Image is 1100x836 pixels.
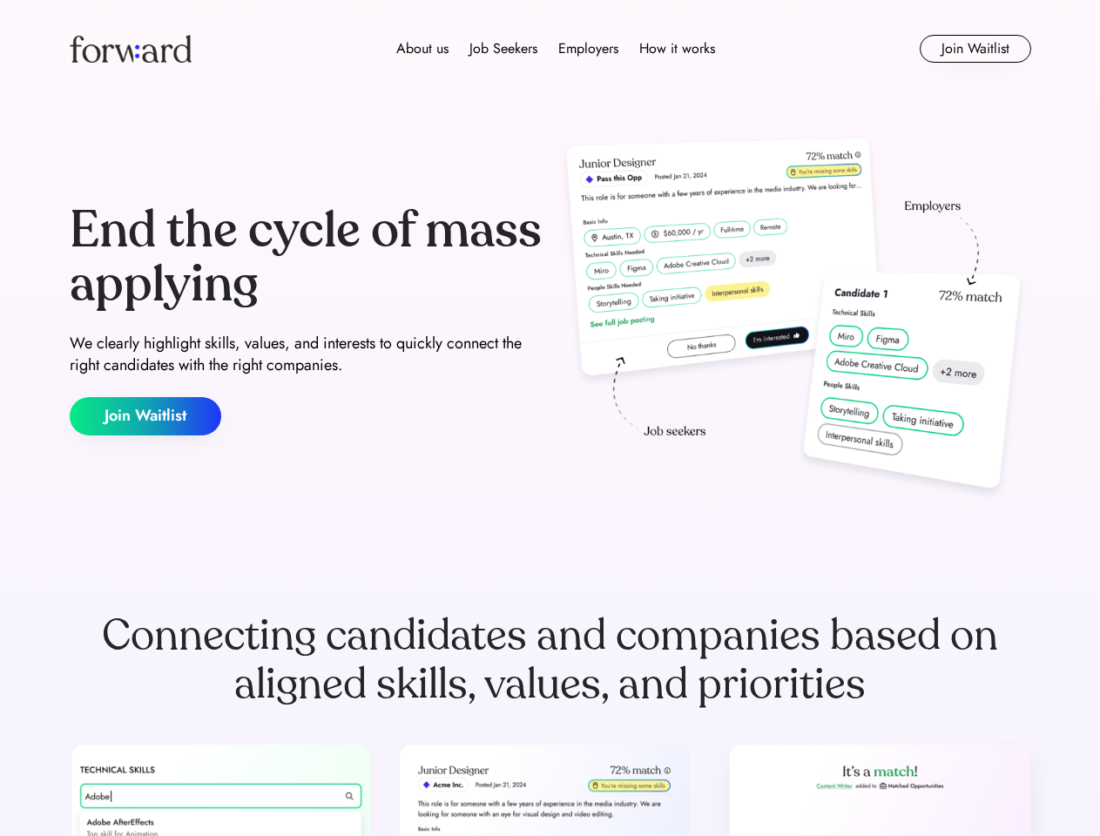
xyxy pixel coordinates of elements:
img: Forward logo [70,35,192,63]
div: End the cycle of mass applying [70,204,543,311]
img: hero-image.png [557,132,1031,507]
div: Employers [558,38,618,59]
div: Connecting candidates and companies based on aligned skills, values, and priorities [70,611,1031,709]
button: Join Waitlist [920,35,1031,63]
div: About us [396,38,449,59]
div: How it works [639,38,715,59]
div: Job Seekers [469,38,537,59]
div: We clearly highlight skills, values, and interests to quickly connect the right candidates with t... [70,333,543,376]
button: Join Waitlist [70,397,221,435]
